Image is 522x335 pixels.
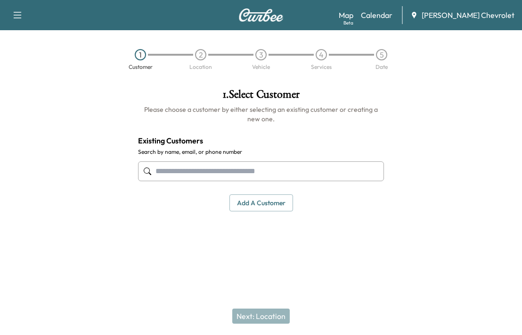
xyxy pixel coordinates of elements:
[361,9,392,21] a: Calendar
[135,49,146,60] div: 1
[376,49,387,60] div: 5
[422,9,514,21] span: [PERSON_NAME] Chevrolet
[138,135,384,146] h4: Existing Customers
[129,64,153,70] div: Customer
[195,49,206,60] div: 2
[238,8,284,22] img: Curbee Logo
[252,64,270,70] div: Vehicle
[138,89,384,105] h1: 1 . Select Customer
[255,49,267,60] div: 3
[138,105,384,124] h6: Please choose a customer by either selecting an existing customer or creating a new one.
[189,64,212,70] div: Location
[343,19,353,26] div: Beta
[375,64,388,70] div: Date
[316,49,327,60] div: 4
[339,9,353,21] a: MapBeta
[138,148,384,156] label: Search by name, email, or phone number
[229,194,293,212] button: Add a customer
[311,64,332,70] div: Services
